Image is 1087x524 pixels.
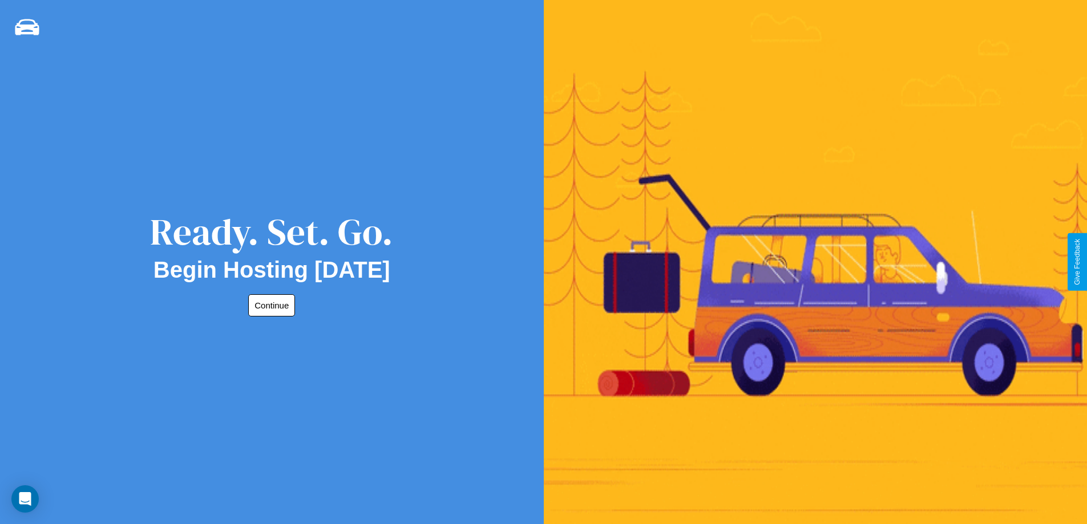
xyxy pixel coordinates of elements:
[248,294,295,316] button: Continue
[150,206,393,257] div: Ready. Set. Go.
[11,485,39,513] div: Open Intercom Messenger
[153,257,390,283] h2: Begin Hosting [DATE]
[1073,239,1081,285] div: Give Feedback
